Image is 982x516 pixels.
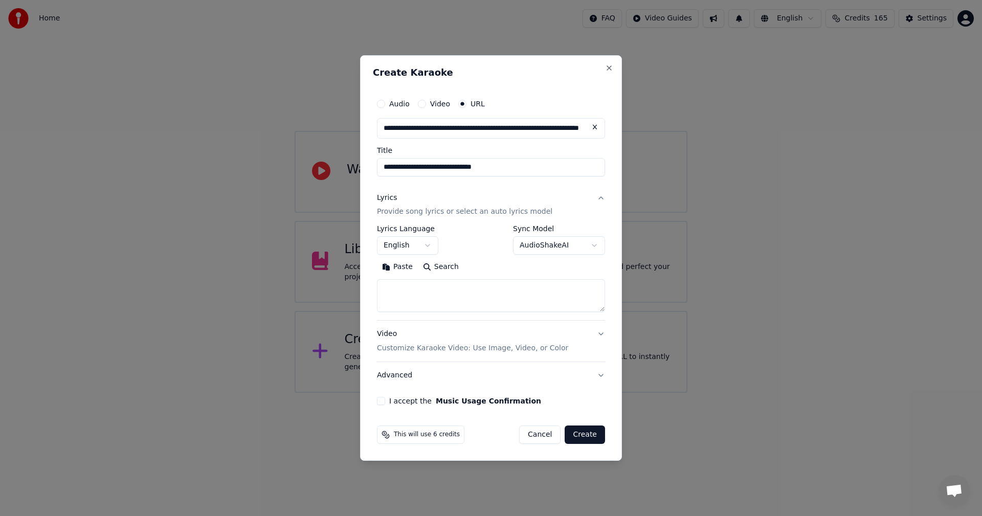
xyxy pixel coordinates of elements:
h2: Create Karaoke [373,68,609,77]
label: Sync Model [513,226,605,233]
button: Cancel [519,425,561,444]
label: Title [377,147,605,154]
button: Paste [377,259,418,276]
label: I accept the [389,397,541,405]
label: URL [471,100,485,107]
button: Search [418,259,464,276]
button: Create [565,425,605,444]
button: LyricsProvide song lyrics or select an auto lyrics model [377,185,605,226]
label: Audio [389,100,410,107]
div: Lyrics [377,193,397,203]
p: Provide song lyrics or select an auto lyrics model [377,207,552,217]
label: Lyrics Language [377,226,438,233]
button: Advanced [377,362,605,389]
span: This will use 6 credits [394,431,460,439]
div: Video [377,329,568,354]
button: VideoCustomize Karaoke Video: Use Image, Video, or Color [377,321,605,362]
button: I accept the [436,397,541,405]
label: Video [430,100,450,107]
p: Customize Karaoke Video: Use Image, Video, or Color [377,343,568,353]
div: LyricsProvide song lyrics or select an auto lyrics model [377,226,605,321]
